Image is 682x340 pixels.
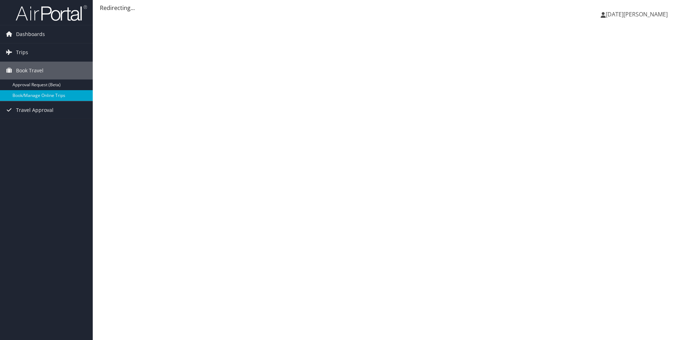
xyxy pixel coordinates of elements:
[100,4,675,12] div: Redirecting...
[16,62,44,79] span: Book Travel
[16,43,28,61] span: Trips
[601,4,675,25] a: [DATE][PERSON_NAME]
[16,5,87,21] img: airportal-logo.png
[16,101,54,119] span: Travel Approval
[606,10,668,18] span: [DATE][PERSON_NAME]
[16,25,45,43] span: Dashboards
